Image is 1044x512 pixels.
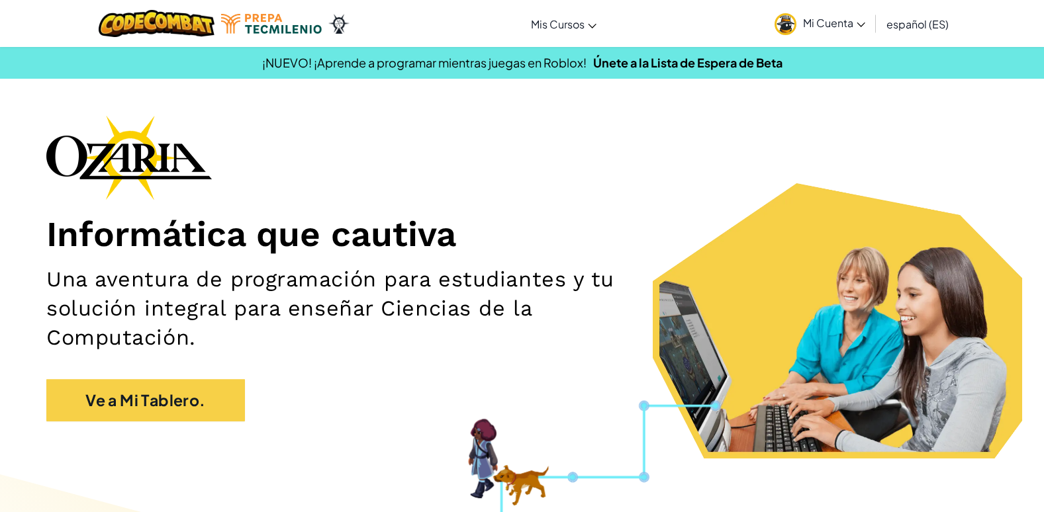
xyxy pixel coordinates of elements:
[262,55,587,70] span: ¡NUEVO! ¡Aprende a programar mientras juegas en Roblox!
[524,6,603,42] a: Mis Cursos
[46,115,212,200] img: Ozaria branding logo
[46,265,684,353] h2: Una aventura de programación para estudiantes y tu solución integral para enseñar Ciencias de la ...
[768,3,872,44] a: Mi Cuenta
[593,55,783,70] a: Únete a la Lista de Espera de Beta
[46,213,998,256] h1: Informática que cautiva
[880,6,955,42] a: español (ES)
[328,14,350,34] img: Ozaria
[531,17,585,31] span: Mis Cursos
[775,13,796,35] img: avatar
[99,10,214,37] img: CodeCombat logo
[221,14,322,34] img: Tecmilenio logo
[803,16,865,30] span: Mi Cuenta
[886,17,949,31] span: español (ES)
[46,379,245,422] a: Ve a Mi Tablero.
